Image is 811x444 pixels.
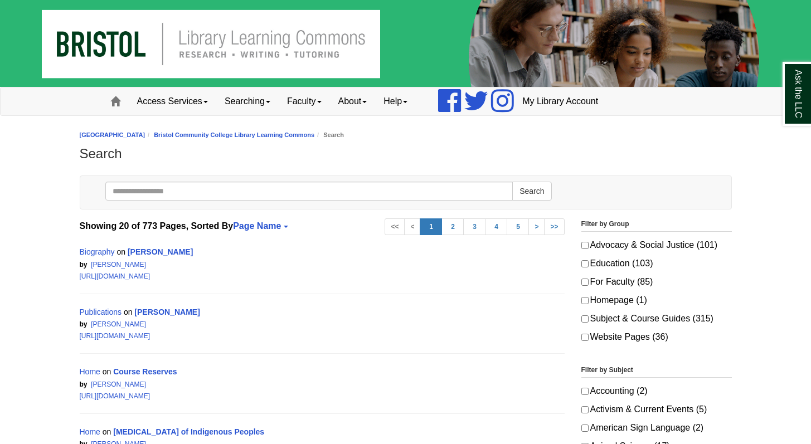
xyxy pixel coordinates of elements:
[113,427,264,436] a: [MEDICAL_DATA] of Indigenous Peoples
[80,247,115,256] a: Biography
[103,367,111,376] span: on
[80,130,732,140] nav: breadcrumb
[581,388,589,395] input: Accounting (2)
[91,320,146,328] a: [PERSON_NAME]
[80,261,88,269] span: by
[330,87,376,115] a: About
[129,87,216,115] a: Access Services
[420,218,442,235] a: 1
[485,218,507,235] a: 4
[80,380,88,388] span: by
[581,425,589,432] input: American Sign Language (2)
[581,420,732,436] label: American Sign Language (2)
[113,367,177,376] a: Course Reserves
[581,315,589,323] input: Subject & Course Guides (315)
[528,218,545,235] a: >
[581,242,589,249] input: Advocacy & Social Justice (101)
[581,406,589,413] input: Activism & Current Events (5)
[80,367,100,376] a: Home
[134,308,200,316] a: [PERSON_NAME]
[128,247,193,256] a: [PERSON_NAME]
[124,308,133,316] span: on
[581,256,732,271] label: Education (103)
[581,279,589,286] input: For Faculty (85)
[581,402,732,417] label: Activism & Current Events (5)
[507,218,529,235] a: 5
[441,218,464,235] a: 2
[581,329,732,345] label: Website Pages (36)
[80,146,732,162] h1: Search
[80,218,565,234] strong: Showing 20 of 773 Pages, Sorted By
[404,218,420,235] a: <
[385,218,405,235] a: <<
[463,218,485,235] a: 3
[544,218,564,235] a: >>
[80,308,122,316] a: Publications
[80,332,150,340] a: [URL][DOMAIN_NAME]
[581,237,732,253] label: Advocacy & Social Justice (101)
[80,272,150,280] a: [URL][DOMAIN_NAME]
[314,130,344,140] li: Search
[80,320,88,328] span: by
[581,292,732,308] label: Homepage (1)
[154,131,314,138] a: Bristol Community College Library Learning Commons
[116,247,125,256] span: on
[581,383,732,399] label: Accounting (2)
[91,261,146,269] a: [PERSON_NAME]
[581,334,589,341] input: Website Pages (36)
[581,218,732,232] legend: Filter by Group
[80,427,100,436] a: Home
[216,87,279,115] a: Searching
[581,260,589,267] input: Education (103)
[233,221,286,231] a: Page Name
[581,311,732,326] label: Subject & Course Guides (315)
[375,87,416,115] a: Help
[103,427,111,436] span: on
[80,131,145,138] a: [GEOGRAPHIC_DATA]
[91,380,146,388] a: [PERSON_NAME]
[80,392,150,400] a: [URL][DOMAIN_NAME]
[581,364,732,378] legend: Filter by Subject
[279,87,330,115] a: Faculty
[514,87,606,115] a: My Library Account
[512,182,551,201] button: Search
[581,297,589,304] input: Homepage (1)
[385,218,564,235] ul: Search Pagination
[581,274,732,290] label: For Faculty (85)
